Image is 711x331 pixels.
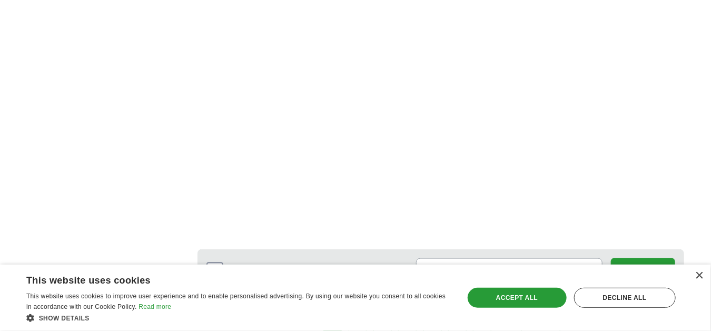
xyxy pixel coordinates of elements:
div: Close [695,272,703,280]
a: Read more, opens a new window [139,303,171,310]
button: Create alert [611,258,675,280]
div: Accept all [468,288,567,308]
span: Show details [39,315,90,322]
span: Receive the newest jobs for this search : [228,263,408,276]
span: This website uses cookies to improve user experience and to enable personalised advertising. By u... [26,293,446,310]
div: Decline all [574,288,676,308]
div: This website uses cookies [26,271,424,287]
div: Show details [26,313,451,323]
